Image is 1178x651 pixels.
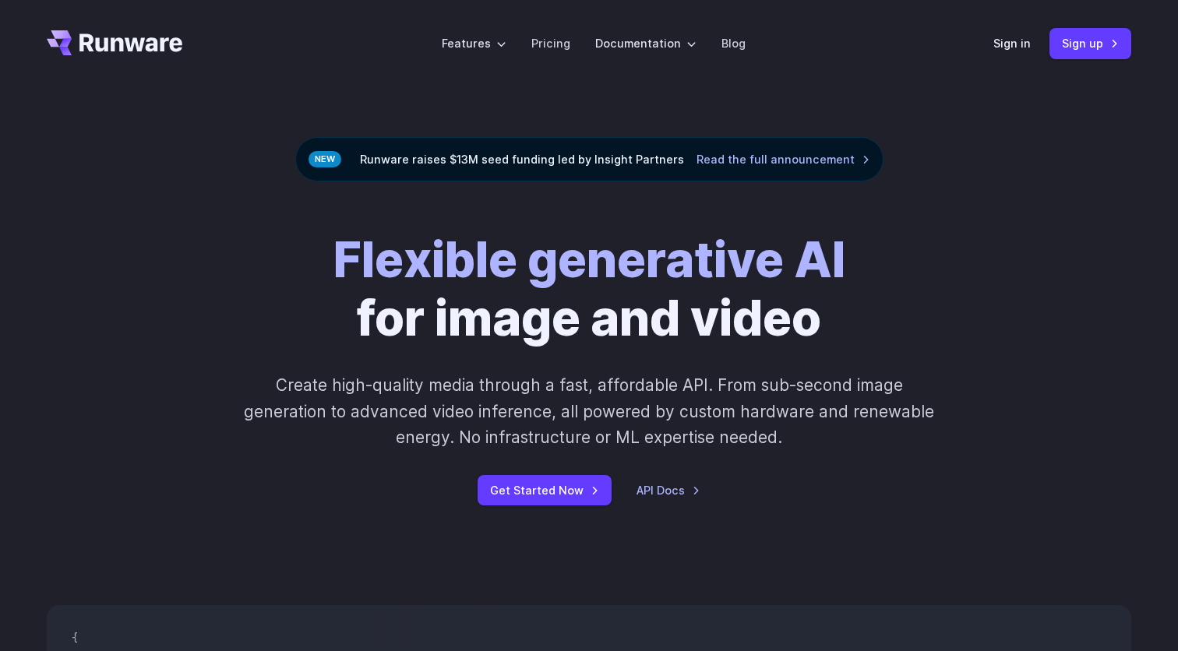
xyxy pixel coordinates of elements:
a: Pricing [531,34,570,52]
span: { [72,631,78,645]
h1: for image and video [333,231,845,347]
p: Create high-quality media through a fast, affordable API. From sub-second image generation to adv... [242,372,936,450]
a: Sign up [1049,28,1131,58]
a: Read the full announcement [697,150,870,168]
label: Features [442,34,506,52]
a: Sign in [993,34,1031,52]
strong: Flexible generative AI [333,230,845,289]
a: Get Started Now [478,475,612,505]
label: Documentation [595,34,697,52]
a: Blog [721,34,746,52]
div: Runware raises $13M seed funding led by Insight Partners [295,137,883,181]
a: Go to / [47,30,182,55]
a: API Docs [637,481,700,499]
